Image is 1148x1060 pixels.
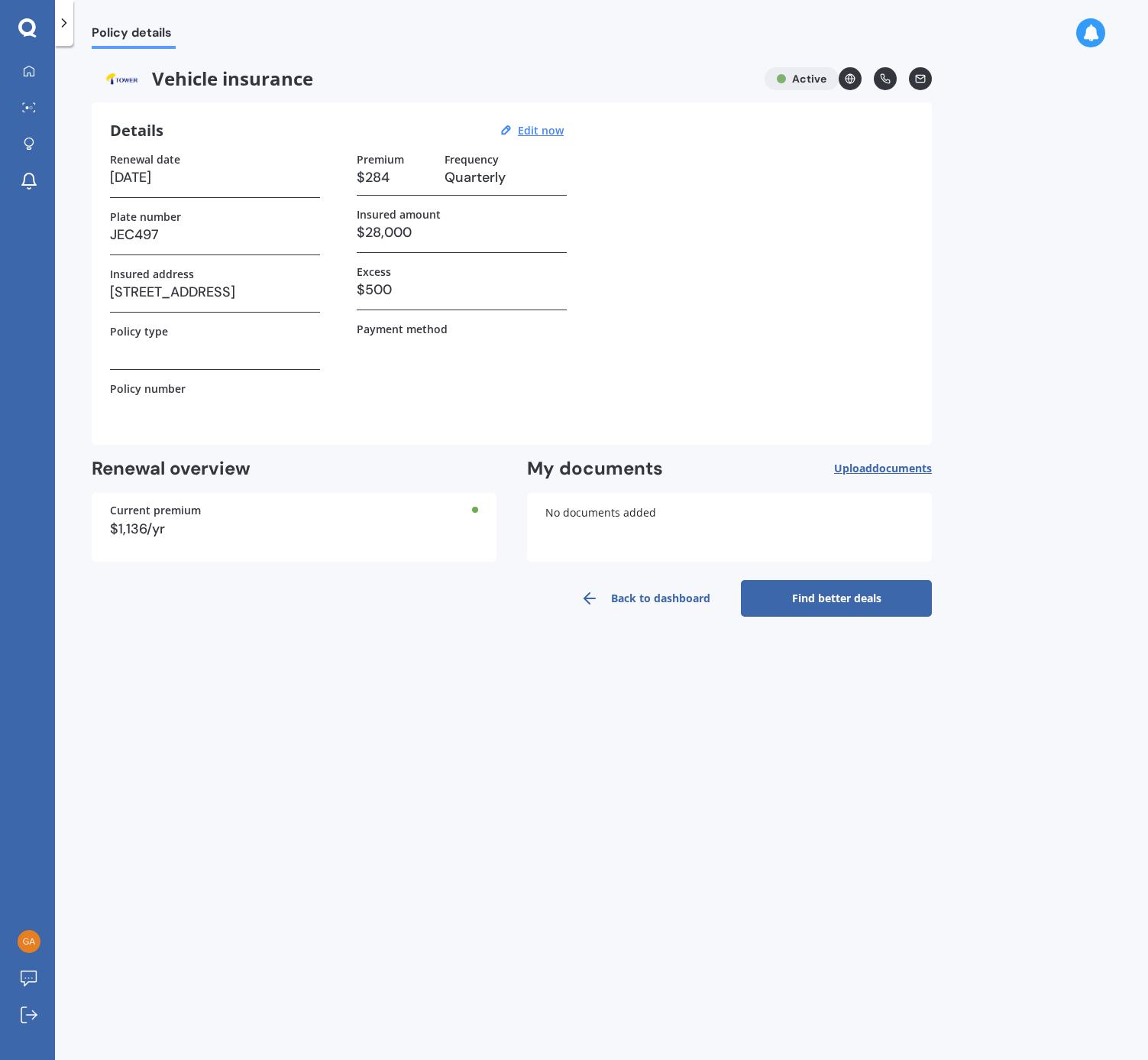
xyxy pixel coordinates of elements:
[110,166,320,189] h3: [DATE]
[110,280,320,303] h3: [STREET_ADDRESS]
[18,930,40,953] img: 693cebe42e66b4b57a7724e4e04d6000
[513,124,568,138] button: Edit now
[110,325,168,338] label: Policy type
[872,461,932,475] span: documents
[741,580,932,617] a: Find better deals
[527,457,663,481] h2: My documents
[527,493,932,562] div: No documents added
[110,382,186,395] label: Policy number
[110,210,181,223] label: Plate number
[357,153,404,166] label: Premium
[445,166,567,189] h3: Quarterly
[834,457,932,481] button: Uploaddocuments
[92,67,152,90] img: Tower.webp
[110,153,180,166] label: Renewal date
[110,223,320,246] h3: JEC497
[92,67,752,90] span: Vehicle insurance
[110,522,478,536] div: $1,136/yr
[110,267,194,280] label: Insured address
[357,278,567,301] h3: $500
[110,505,478,516] div: Current premium
[357,208,441,221] label: Insured amount
[357,265,391,278] label: Excess
[92,25,176,46] span: Policy details
[357,166,432,189] h3: $284
[518,123,564,138] u: Edit now
[550,580,741,617] a: Back to dashboard
[110,121,163,141] h3: Details
[357,323,448,336] label: Payment method
[834,462,932,475] span: Upload
[92,457,496,481] h2: Renewal overview
[445,153,499,166] label: Frequency
[357,221,567,244] h3: $28,000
